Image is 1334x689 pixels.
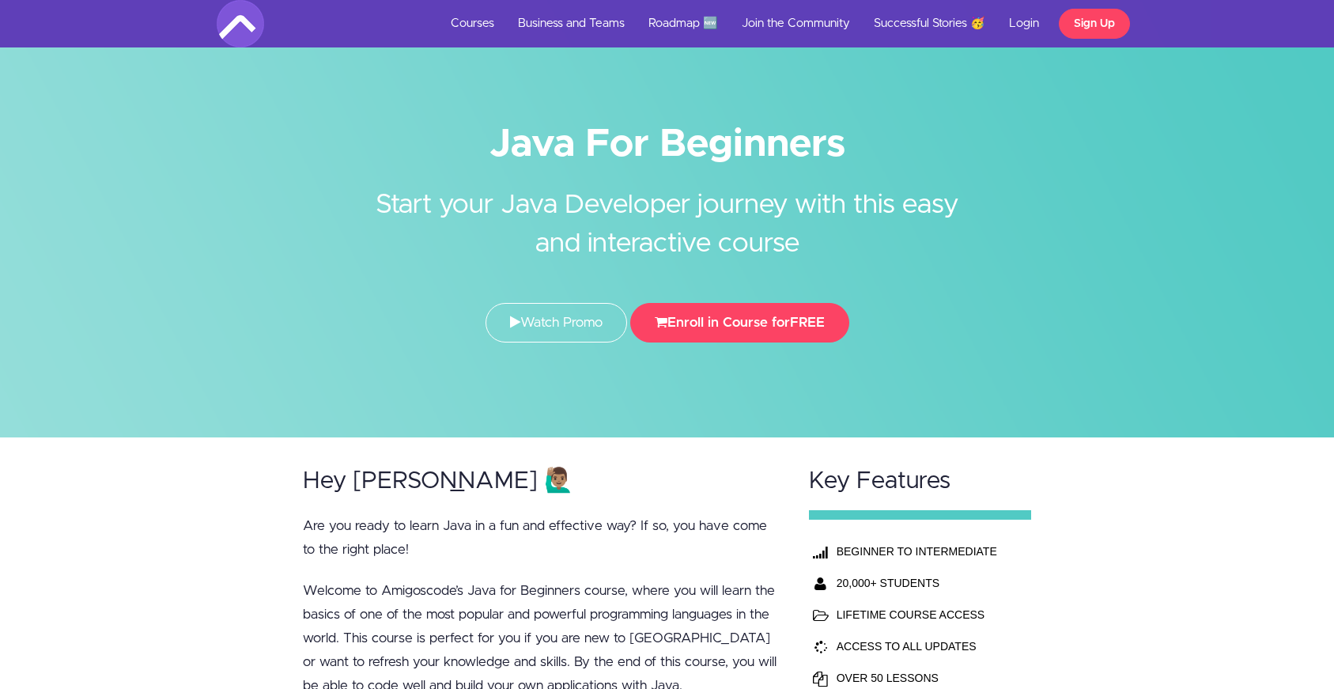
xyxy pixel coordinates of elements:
td: LIFETIME COURSE ACCESS [833,599,1003,630]
td: ACCESS TO ALL UPDATES [833,630,1003,662]
h1: Java For Beginners [217,127,1118,162]
span: FREE [790,316,825,329]
h2: Hey [PERSON_NAME] 🙋🏽‍♂️ [303,468,779,494]
a: Watch Promo [486,303,627,343]
button: Enroll in Course forFREE [630,303,849,343]
h2: Key Features [809,468,1032,494]
p: Are you ready to learn Java in a fun and effective way? If so, you have come to the right place! [303,514,779,562]
h2: Start your Java Developer journey with this easy and interactive course [371,162,964,263]
th: BEGINNER TO INTERMEDIATE [833,536,1003,567]
a: Sign Up [1059,9,1130,39]
th: 20,000+ STUDENTS [833,567,1003,599]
